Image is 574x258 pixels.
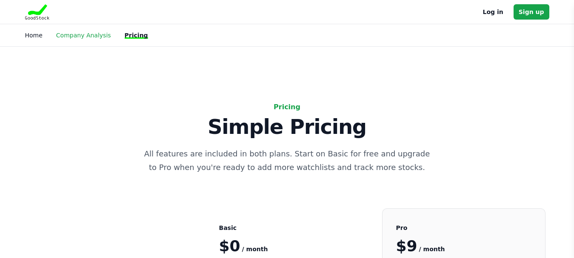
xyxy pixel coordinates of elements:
[419,244,445,254] span: / month
[97,101,478,113] h2: Pricing
[219,222,355,234] div: Basic
[219,238,240,255] span: $0
[396,222,532,234] div: Pro
[125,32,148,39] a: Pricing
[25,32,43,39] a: Home
[242,244,268,254] span: / month
[144,147,430,174] p: All features are included in both plans. Start on Basic for free and upgrade to Pro when you're r...
[25,4,50,20] img: Goodstock Logo
[97,116,478,137] p: Simple Pricing
[396,238,417,255] span: $9
[483,7,503,17] a: Log in
[56,32,111,39] a: Company Analysis
[514,4,549,20] a: Sign up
